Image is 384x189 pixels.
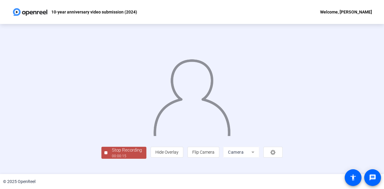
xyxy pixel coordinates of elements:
[349,174,357,181] mat-icon: accessibility
[112,153,142,159] div: 00:00:15
[51,8,137,16] p: 10-year anniversary video submission (2024)
[320,8,372,16] div: Welcome, [PERSON_NAME]
[187,147,219,158] button: Flip Camera
[192,150,214,155] span: Flip Camera
[369,174,376,181] mat-icon: message
[153,55,231,136] img: overlay
[112,147,142,154] div: Stop Recording
[101,147,146,159] button: Stop Recording00:00:15
[151,147,183,158] button: Hide Overlay
[12,6,48,18] img: OpenReel logo
[3,179,35,185] div: © 2025 OpenReel
[155,150,178,155] span: Hide Overlay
